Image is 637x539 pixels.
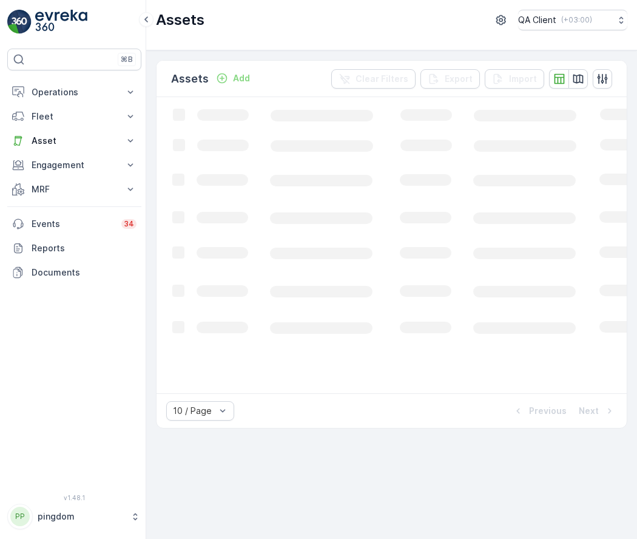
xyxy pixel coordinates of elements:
[509,73,537,85] p: Import
[7,129,141,153] button: Asset
[35,10,87,34] img: logo_light-DOdMpM7g.png
[7,236,141,260] a: Reports
[32,183,117,195] p: MRF
[7,80,141,104] button: Operations
[518,14,556,26] p: QA Client
[32,159,117,171] p: Engagement
[7,177,141,202] button: MRF
[7,504,141,529] button: PPpingdom
[211,71,255,86] button: Add
[32,86,117,98] p: Operations
[156,10,204,30] p: Assets
[7,260,141,285] a: Documents
[518,10,627,30] button: QA Client(+03:00)
[529,405,567,417] p: Previous
[32,218,114,230] p: Events
[561,15,592,25] p: ( +03:00 )
[578,404,617,418] button: Next
[445,73,473,85] p: Export
[420,69,480,89] button: Export
[7,153,141,177] button: Engagement
[32,110,117,123] p: Fleet
[511,404,568,418] button: Previous
[7,104,141,129] button: Fleet
[485,69,544,89] button: Import
[7,212,141,236] a: Events34
[171,70,209,87] p: Assets
[7,10,32,34] img: logo
[356,73,408,85] p: Clear Filters
[233,72,250,84] p: Add
[10,507,30,526] div: PP
[579,405,599,417] p: Next
[32,242,136,254] p: Reports
[331,69,416,89] button: Clear Filters
[121,55,133,64] p: ⌘B
[124,219,134,229] p: 34
[32,135,117,147] p: Asset
[32,266,136,279] p: Documents
[38,510,124,523] p: pingdom
[7,494,141,501] span: v 1.48.1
